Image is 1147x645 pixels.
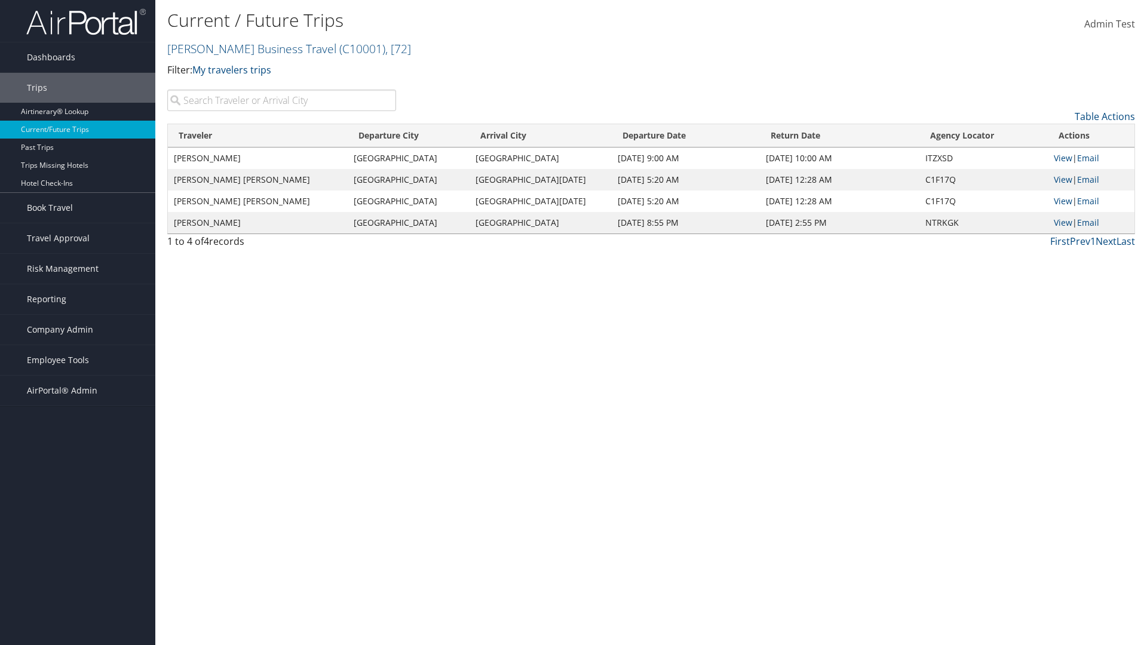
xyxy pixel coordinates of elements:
[919,124,1048,148] th: Agency Locator: activate to sort column ascending
[27,73,47,103] span: Trips
[612,212,759,234] td: [DATE] 8:55 PM
[27,376,97,406] span: AirPortal® Admin
[168,191,348,212] td: [PERSON_NAME] [PERSON_NAME]
[348,124,470,148] th: Departure City: activate to sort column ascending
[1048,169,1134,191] td: |
[27,254,99,284] span: Risk Management
[27,223,90,253] span: Travel Approval
[1077,217,1099,228] a: Email
[919,148,1048,169] td: ITZXSD
[1077,174,1099,185] a: Email
[167,41,411,57] a: [PERSON_NAME] Business Travel
[760,148,919,169] td: [DATE] 10:00 AM
[1054,195,1072,207] a: View
[470,169,612,191] td: [GEOGRAPHIC_DATA][DATE]
[167,234,396,254] div: 1 to 4 of records
[167,8,812,33] h1: Current / Future Trips
[339,41,385,57] span: ( C10001 )
[385,41,411,57] span: , [ 72 ]
[1050,235,1070,248] a: First
[612,124,759,148] th: Departure Date: activate to sort column descending
[470,124,612,148] th: Arrival City: activate to sort column ascending
[1048,148,1134,169] td: |
[27,42,75,72] span: Dashboards
[26,8,146,36] img: airportal-logo.png
[168,169,348,191] td: [PERSON_NAME] [PERSON_NAME]
[1054,217,1072,228] a: View
[760,124,919,148] th: Return Date: activate to sort column ascending
[612,191,759,212] td: [DATE] 5:20 AM
[1054,152,1072,164] a: View
[1070,235,1090,248] a: Prev
[192,63,271,76] a: My travelers trips
[612,169,759,191] td: [DATE] 5:20 AM
[167,63,812,78] p: Filter:
[1054,174,1072,185] a: View
[1096,235,1117,248] a: Next
[27,315,93,345] span: Company Admin
[470,191,612,212] td: [GEOGRAPHIC_DATA][DATE]
[919,212,1048,234] td: NTRKGK
[1048,124,1134,148] th: Actions
[348,212,470,234] td: [GEOGRAPHIC_DATA]
[1075,110,1135,123] a: Table Actions
[167,90,396,111] input: Search Traveler or Arrival City
[1048,212,1134,234] td: |
[760,191,919,212] td: [DATE] 12:28 AM
[1117,235,1135,248] a: Last
[1077,195,1099,207] a: Email
[1077,152,1099,164] a: Email
[27,345,89,375] span: Employee Tools
[168,124,348,148] th: Traveler: activate to sort column ascending
[27,193,73,223] span: Book Travel
[919,169,1048,191] td: C1F17Q
[1090,235,1096,248] a: 1
[612,148,759,169] td: [DATE] 9:00 AM
[168,148,348,169] td: [PERSON_NAME]
[348,191,470,212] td: [GEOGRAPHIC_DATA]
[348,148,470,169] td: [GEOGRAPHIC_DATA]
[919,191,1048,212] td: C1F17Q
[1084,6,1135,43] a: Admin Test
[1048,191,1134,212] td: |
[204,235,209,248] span: 4
[470,148,612,169] td: [GEOGRAPHIC_DATA]
[348,169,470,191] td: [GEOGRAPHIC_DATA]
[470,212,612,234] td: [GEOGRAPHIC_DATA]
[168,212,348,234] td: [PERSON_NAME]
[1084,17,1135,30] span: Admin Test
[760,169,919,191] td: [DATE] 12:28 AM
[27,284,66,314] span: Reporting
[760,212,919,234] td: [DATE] 2:55 PM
